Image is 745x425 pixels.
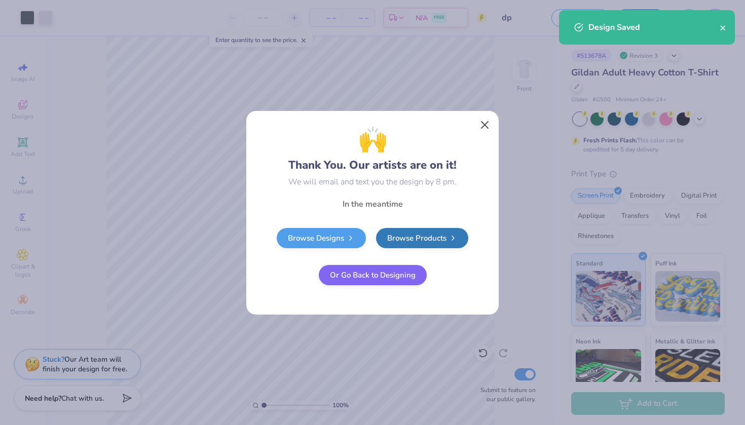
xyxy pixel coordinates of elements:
[358,122,387,157] span: 🙌
[376,228,468,248] a: Browse Products
[720,21,727,33] button: close
[475,115,495,134] button: Close
[277,228,366,248] a: Browse Designs
[288,176,457,188] div: We will email and text you the design by 8 pm.
[343,199,403,210] span: In the meantime
[319,265,427,285] button: Or Go Back to Designing
[288,122,457,174] div: Thank You. Our artists are on it!
[588,21,720,33] div: Design Saved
